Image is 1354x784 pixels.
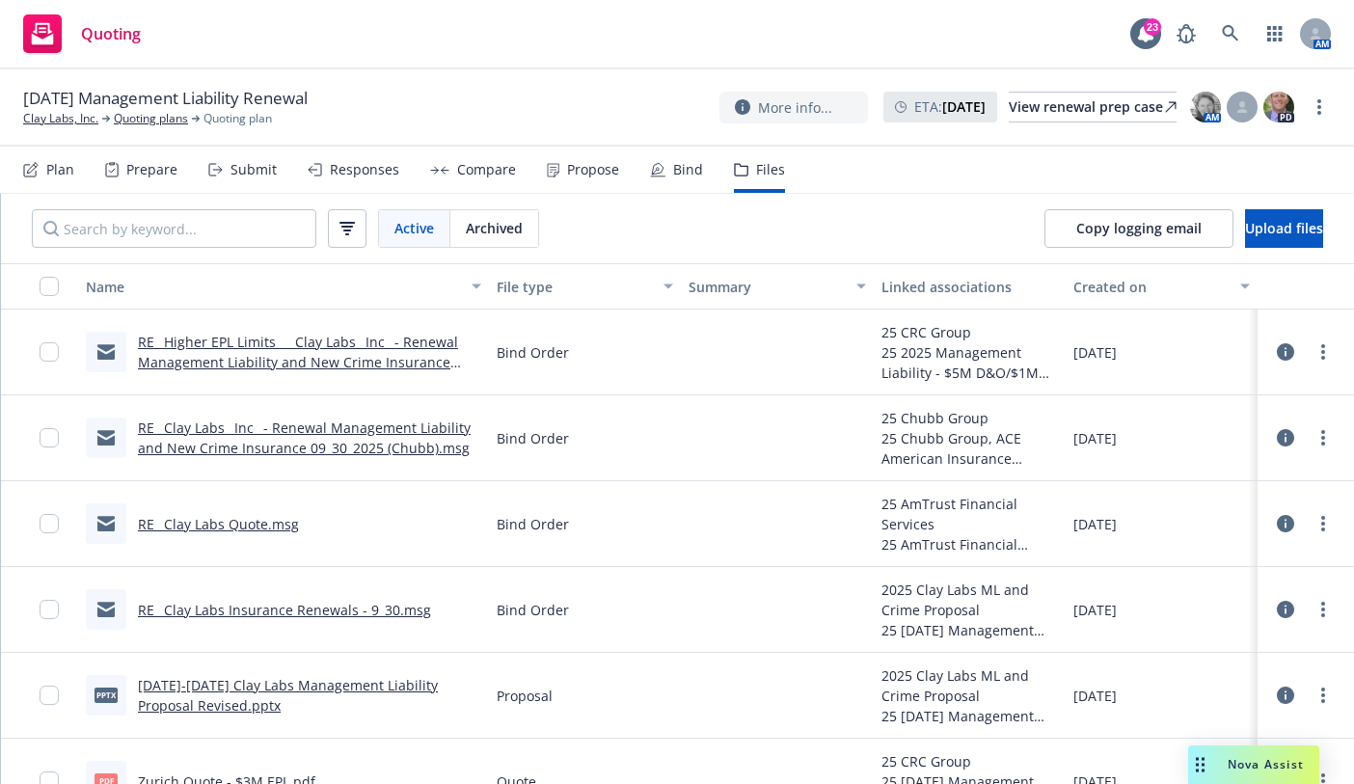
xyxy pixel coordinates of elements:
input: Toggle Row Selected [40,514,59,533]
div: Linked associations [881,277,1058,297]
div: Prepare [126,162,177,177]
button: More info... [719,92,868,123]
span: More info... [758,97,832,118]
a: more [1312,512,1335,535]
div: Files [756,162,785,177]
span: pptx [95,688,118,702]
button: Upload files [1245,209,1323,248]
input: Toggle Row Selected [40,428,59,447]
a: more [1312,340,1335,364]
div: Bind [673,162,703,177]
div: Responses [330,162,399,177]
div: Propose [567,162,619,177]
span: Nova Assist [1228,756,1304,772]
div: Summary [689,277,844,297]
a: RE_ Clay Labs_ Inc_ - Renewal Management Liability and New Crime Insurance 09_30_2025 (Chubb).msg [138,419,471,457]
button: Copy logging email [1044,209,1233,248]
button: Nova Assist [1188,745,1319,784]
a: more [1312,426,1335,449]
div: Plan [46,162,74,177]
span: Bind Order [497,600,569,620]
a: Clay Labs, Inc. [23,110,98,127]
a: more [1308,95,1331,119]
a: Switch app [1256,14,1294,53]
div: Name [86,277,460,297]
span: Active [394,218,434,238]
a: more [1312,598,1335,621]
a: more [1312,684,1335,707]
input: Select all [40,277,59,296]
span: Bind Order [497,428,569,448]
div: 25 CRC Group [881,751,1058,771]
a: RE_ Clay Labs Insurance Renewals - 9_30.msg [138,601,431,619]
div: 25 2025 Management Liability - $5M D&O/$1M EPL/$1M FID [881,342,1058,383]
span: [DATE] [1073,342,1117,363]
div: Drag to move [1188,745,1212,784]
div: Submit [230,162,277,177]
img: photo [1190,92,1221,122]
a: Quoting plans [114,110,188,127]
span: Upload files [1245,219,1323,237]
span: Proposal [497,686,553,706]
span: [DATE] [1073,686,1117,706]
input: Toggle Row Selected [40,600,59,619]
a: RE_ Higher EPL Limits __ Clay Labs_ Inc_ - Renewal Management Liability and New Crime Insurance 0... [138,333,458,392]
a: RE_ Clay Labs Quote.msg [138,515,299,533]
div: 25 CRC Group [881,322,1058,342]
span: Quoting plan [203,110,272,127]
div: 25 AmTrust Financial Services, Wesco Insurance Company - AmTrust Financial Services [881,534,1058,554]
button: Linked associations [874,263,1066,310]
div: 25 [DATE] Management Liability Renewal [881,620,1058,640]
a: View renewal prep case [1009,92,1177,122]
button: File type [489,263,681,310]
div: 25 AmTrust Financial Services [881,494,1058,534]
span: Copy logging email [1076,219,1202,237]
a: [DATE]-[DATE] Clay Labs Management Liability Proposal Revised.pptx [138,676,438,715]
div: 23 [1144,18,1161,36]
div: View renewal prep case [1009,93,1177,122]
button: Name [78,263,489,310]
span: [DATE] [1073,600,1117,620]
a: Report a Bug [1167,14,1205,53]
div: 25 [DATE] Management Liability Renewal [881,706,1058,726]
a: Quoting [15,7,149,61]
span: ETA : [914,96,986,117]
div: 25 Chubb Group [881,408,1058,428]
button: Created on [1066,263,1258,310]
input: Toggle Row Selected [40,342,59,362]
span: [DATE] [1073,428,1117,448]
div: Compare [457,162,516,177]
div: Created on [1073,277,1229,297]
img: photo [1263,92,1294,122]
span: Bind Order [497,342,569,363]
a: Search [1211,14,1250,53]
button: Summary [681,263,873,310]
span: Bind Order [497,514,569,534]
input: Toggle Row Selected [40,686,59,705]
div: 2025 Clay Labs ML and Crime Proposal [881,665,1058,706]
strong: [DATE] [942,97,986,116]
span: [DATE] [1073,514,1117,534]
div: 2025 Clay Labs ML and Crime Proposal [881,580,1058,620]
input: Search by keyword... [32,209,316,248]
span: Quoting [81,26,141,41]
span: Archived [466,218,523,238]
span: [DATE] Management Liability Renewal [23,87,308,110]
div: File type [497,277,652,297]
div: 25 Chubb Group, ACE American Insurance Company - Chubb Group [881,428,1058,469]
